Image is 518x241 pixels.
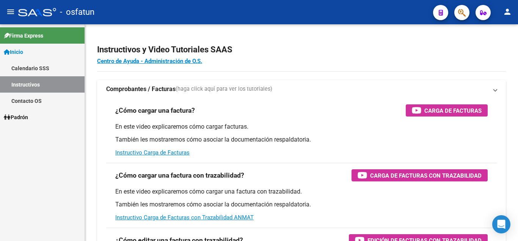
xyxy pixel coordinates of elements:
h3: ¿Cómo cargar una factura con trazabilidad? [115,170,244,181]
a: Centro de Ayuda - Administración de O.S. [97,58,202,65]
span: Carga de Facturas con Trazabilidad [370,171,482,180]
div: Open Intercom Messenger [492,215,510,233]
a: Instructivo Carga de Facturas con Trazabilidad ANMAT [115,214,254,221]
p: También les mostraremos cómo asociar la documentación respaldatoria. [115,200,488,209]
span: Carga de Facturas [424,106,482,115]
a: Instructivo Carga de Facturas [115,149,190,156]
span: Padrón [4,113,28,121]
p: En este video explicaremos cómo cargar una factura con trazabilidad. [115,187,488,196]
span: - osfatun [60,4,94,20]
mat-icon: menu [6,7,15,16]
mat-expansion-panel-header: Comprobantes / Facturas(haga click aquí para ver los tutoriales) [97,80,506,98]
span: Inicio [4,48,23,56]
strong: Comprobantes / Facturas [106,85,176,93]
span: Firma Express [4,32,43,40]
mat-icon: person [503,7,512,16]
button: Carga de Facturas con Trazabilidad [352,169,488,181]
h3: ¿Cómo cargar una factura? [115,105,195,116]
button: Carga de Facturas [406,104,488,117]
span: (haga click aquí para ver los tutoriales) [176,85,272,93]
h2: Instructivos y Video Tutoriales SAAS [97,43,506,57]
p: En este video explicaremos cómo cargar facturas. [115,123,488,131]
p: También les mostraremos cómo asociar la documentación respaldatoria. [115,135,488,144]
